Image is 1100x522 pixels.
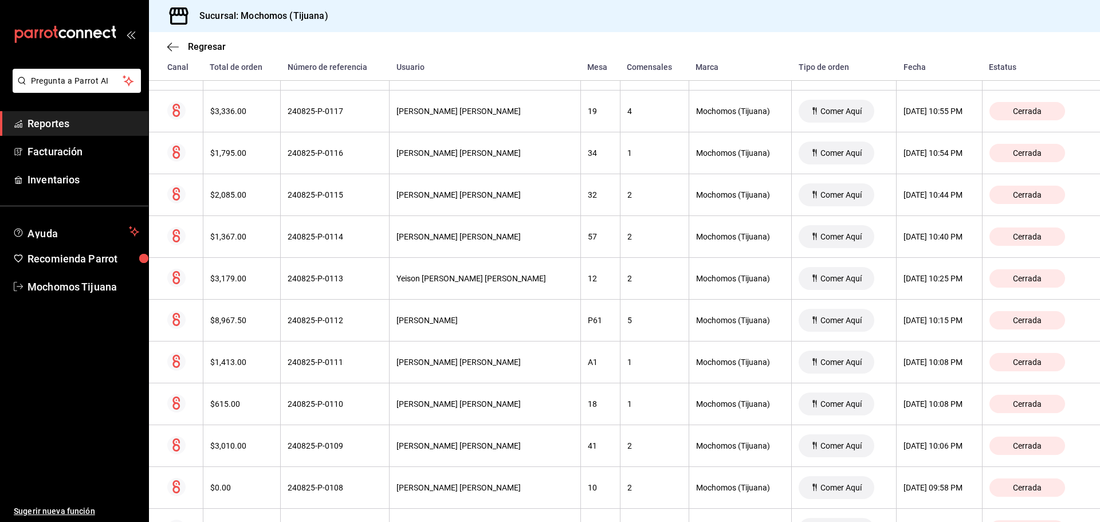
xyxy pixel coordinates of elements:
[696,441,785,450] div: Mochomos (Tijuana)
[627,107,682,116] div: 4
[210,441,273,450] div: $3,010.00
[396,399,573,409] div: [PERSON_NAME] [PERSON_NAME]
[27,172,139,187] span: Inventarios
[288,62,383,72] div: Número de referencia
[627,148,682,158] div: 1
[288,190,382,199] div: 240825-P-0115
[1008,232,1046,241] span: Cerrada
[588,190,613,199] div: 32
[588,358,613,367] div: A1
[588,441,613,450] div: 41
[696,316,785,325] div: Mochomos (Tijuana)
[696,190,785,199] div: Mochomos (Tijuana)
[903,62,975,72] div: Fecha
[816,190,866,199] span: Comer Aquí
[210,358,273,367] div: $1,413.00
[31,75,123,87] span: Pregunta a Parrot AI
[288,316,382,325] div: 240825-P-0112
[1008,107,1046,116] span: Cerrada
[816,483,866,492] span: Comer Aquí
[210,232,273,241] div: $1,367.00
[210,399,273,409] div: $615.00
[696,358,785,367] div: Mochomos (Tijuana)
[210,62,273,72] div: Total de orden
[396,62,574,72] div: Usuario
[627,358,682,367] div: 1
[799,62,890,72] div: Tipo de orden
[588,107,613,116] div: 19
[627,483,682,492] div: 2
[588,399,613,409] div: 18
[696,232,785,241] div: Mochomos (Tijuana)
[396,316,573,325] div: [PERSON_NAME]
[588,274,613,283] div: 12
[627,232,682,241] div: 2
[27,116,139,131] span: Reportes
[627,316,682,325] div: 5
[627,62,682,72] div: Comensales
[903,441,975,450] div: [DATE] 10:06 PM
[696,274,785,283] div: Mochomos (Tijuana)
[396,148,573,158] div: [PERSON_NAME] [PERSON_NAME]
[816,399,866,409] span: Comer Aquí
[696,148,785,158] div: Mochomos (Tijuana)
[696,107,785,116] div: Mochomos (Tijuana)
[396,483,573,492] div: [PERSON_NAME] [PERSON_NAME]
[13,69,141,93] button: Pregunta a Parrot AI
[627,274,682,283] div: 2
[816,358,866,367] span: Comer Aquí
[288,358,382,367] div: 240825-P-0111
[27,279,139,295] span: Mochomos Tijuana
[396,107,573,116] div: [PERSON_NAME] [PERSON_NAME]
[396,441,573,450] div: [PERSON_NAME] [PERSON_NAME]
[288,483,382,492] div: 240825-P-0108
[167,41,226,52] button: Regresar
[396,358,573,367] div: [PERSON_NAME] [PERSON_NAME]
[903,399,975,409] div: [DATE] 10:08 PM
[288,399,382,409] div: 240825-P-0110
[396,274,573,283] div: Yeison [PERSON_NAME] [PERSON_NAME]
[903,190,975,199] div: [DATE] 10:44 PM
[288,148,382,158] div: 240825-P-0116
[1008,358,1046,367] span: Cerrada
[1008,399,1046,409] span: Cerrada
[14,505,139,517] span: Sugerir nueva función
[210,316,273,325] div: $8,967.50
[627,441,682,450] div: 2
[1008,441,1046,450] span: Cerrada
[816,148,866,158] span: Comer Aquí
[1008,274,1046,283] span: Cerrada
[27,251,139,266] span: Recomienda Parrot
[288,441,382,450] div: 240825-P-0109
[1008,148,1046,158] span: Cerrada
[8,83,141,95] a: Pregunta a Parrot AI
[27,225,124,238] span: Ayuda
[816,232,866,241] span: Comer Aquí
[588,316,613,325] div: P61
[816,316,866,325] span: Comer Aquí
[126,30,135,39] button: open_drawer_menu
[1008,316,1046,325] span: Cerrada
[288,107,382,116] div: 240825-P-0117
[288,274,382,283] div: 240825-P-0113
[588,232,613,241] div: 57
[167,62,196,72] div: Canal
[627,190,682,199] div: 2
[396,232,573,241] div: [PERSON_NAME] [PERSON_NAME]
[588,148,613,158] div: 34
[627,399,682,409] div: 1
[903,316,975,325] div: [DATE] 10:15 PM
[816,441,866,450] span: Comer Aquí
[210,148,273,158] div: $1,795.00
[903,148,975,158] div: [DATE] 10:54 PM
[210,190,273,199] div: $2,085.00
[1008,483,1046,492] span: Cerrada
[190,9,328,23] h3: Sucursal: Mochomos (Tijuana)
[989,62,1082,72] div: Estatus
[1008,190,1046,199] span: Cerrada
[696,399,785,409] div: Mochomos (Tijuana)
[288,232,382,241] div: 240825-P-0114
[816,274,866,283] span: Comer Aquí
[903,483,975,492] div: [DATE] 09:58 PM
[903,232,975,241] div: [DATE] 10:40 PM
